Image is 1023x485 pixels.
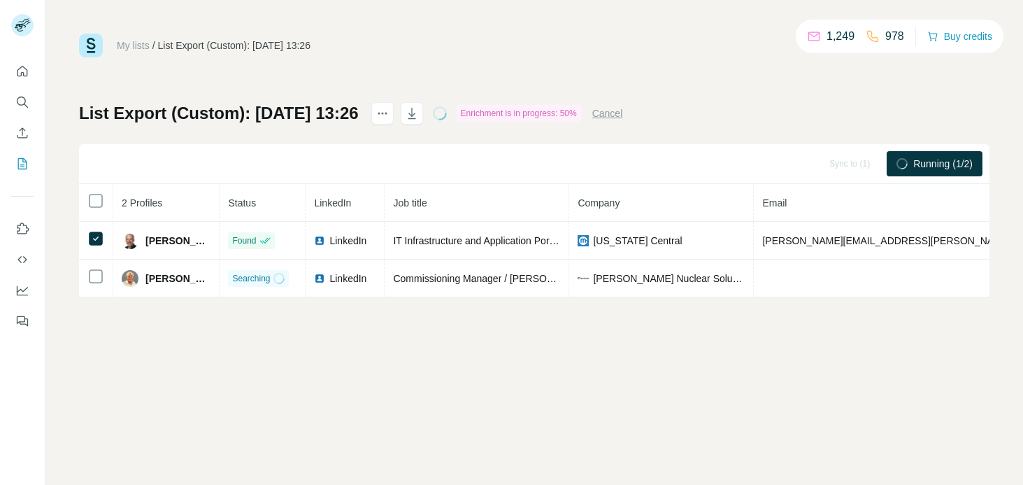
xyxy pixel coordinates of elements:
[11,247,34,272] button: Use Surfe API
[79,34,103,57] img: Surfe Logo
[122,197,162,209] span: 2 Profiles
[329,272,366,286] span: LinkedIn
[314,235,325,246] img: LinkedIn logo
[927,27,992,46] button: Buy credits
[371,102,394,125] button: actions
[122,270,138,287] img: Avatar
[152,38,155,52] li: /
[232,234,256,247] span: Found
[79,102,359,125] h1: List Export (Custom): [DATE] 13:26
[11,278,34,303] button: Dashboard
[578,277,589,279] img: company-logo
[393,235,611,246] span: IT Infrastructure and Application Portfolio Manager
[145,272,210,286] span: [PERSON_NAME]
[885,28,904,45] p: 978
[393,197,427,209] span: Job title
[592,106,623,120] button: Cancel
[145,234,210,248] span: [PERSON_NAME]
[158,38,310,52] div: List Export (Custom): [DATE] 13:26
[228,197,256,209] span: Status
[232,272,270,285] span: Searching
[11,59,34,84] button: Quick start
[393,273,661,284] span: Commissioning Manager / [PERSON_NAME]’s Technical Rep
[913,157,973,171] span: Running (1/2)
[457,105,581,122] div: Enrichment is in progress: 50%
[762,197,787,209] span: Email
[578,197,620,209] span: Company
[11,151,34,176] button: My lists
[11,120,34,146] button: Enrich CSV
[827,28,854,45] p: 1,249
[314,273,325,284] img: LinkedIn logo
[314,197,351,209] span: LinkedIn
[593,234,682,248] span: [US_STATE] Central
[578,235,589,246] img: company-logo
[117,40,150,51] a: My lists
[11,216,34,241] button: Use Surfe on LinkedIn
[11,90,34,115] button: Search
[329,234,366,248] span: LinkedIn
[593,272,745,286] span: [PERSON_NAME] Nuclear Solutions US
[122,232,138,249] img: Avatar
[11,309,34,334] button: Feedback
